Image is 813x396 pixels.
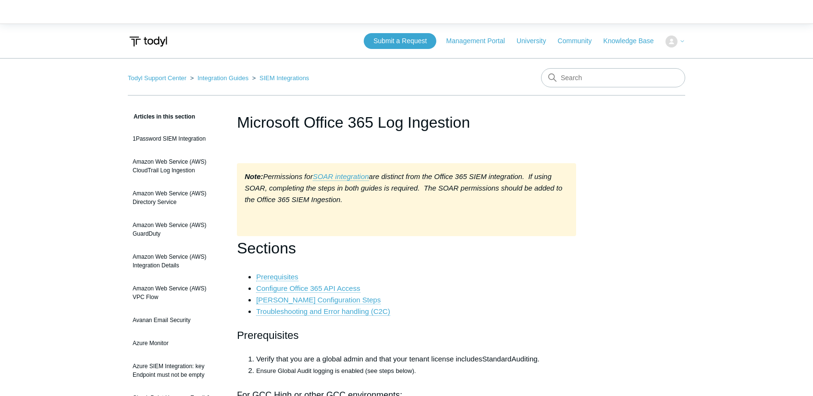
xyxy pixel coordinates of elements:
[128,216,222,243] a: Amazon Web Service (AWS) GuardDuty
[250,74,309,82] li: SIEM Integrations
[237,327,576,344] h2: Prerequisites
[256,296,381,304] a: [PERSON_NAME] Configuration Steps
[256,284,360,293] a: Configure Office 365 API Access
[128,184,222,211] a: Amazon Web Service (AWS) Directory Service
[245,172,562,204] em: are distinct from the Office 365 SIEM integration. If using SOAR, completing the steps in both gu...
[128,74,188,82] li: Todyl Support Center
[128,334,222,352] a: Azure Monitor
[237,111,576,134] h1: Microsoft Office 365 Log Ingestion
[256,307,390,316] a: Troubleshooting and Error handling (C2C)
[128,130,222,148] a: 1Password SIEM Integration
[128,279,222,306] a: Amazon Web Service (AWS) VPC Flow
[259,74,309,82] a: SIEM Integrations
[128,153,222,180] a: Amazon Web Service (AWS) CloudTrail Log Ingestion
[237,236,576,261] h1: Sections
[188,74,250,82] li: Integration Guides
[313,172,369,181] a: SOAR integration
[128,311,222,329] a: Avanan Email Security
[604,36,664,46] a: Knowledge Base
[256,355,482,363] span: Verify that you are a global admin and that your tenant license includes
[256,367,416,374] span: Ensure Global Audit logging is enabled (see steps below).
[541,68,685,87] input: Search
[364,33,436,49] a: Submit a Request
[128,113,195,120] span: Articles in this section
[517,36,555,46] a: University
[558,36,602,46] a: Community
[245,172,313,180] em: Permissions for
[446,36,515,46] a: Management Portal
[128,248,222,275] a: Amazon Web Service (AWS) Integration Details
[256,273,298,281] a: Prerequisites
[128,33,169,50] img: Todyl Support Center Help Center home page
[128,74,186,82] a: Todyl Support Center
[197,74,248,82] a: Integration Guides
[245,172,263,180] strong: Note:
[482,355,511,363] span: Standard
[128,357,222,384] a: Azure SIEM Integration: key Endpoint must not be empty
[538,355,540,363] span: .
[511,355,537,363] span: Auditing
